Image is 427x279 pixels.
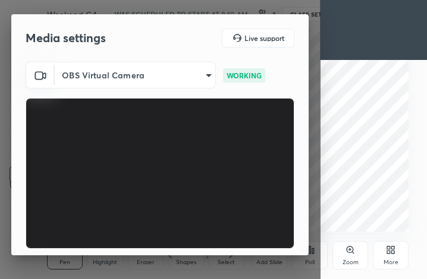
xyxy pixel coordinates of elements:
[343,259,359,265] div: Zoom
[26,30,106,46] h2: Media settings
[227,70,262,81] p: WORKING
[384,259,398,265] div: More
[244,34,284,42] h5: Live support
[55,62,216,88] div: OBS Virtual Camera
